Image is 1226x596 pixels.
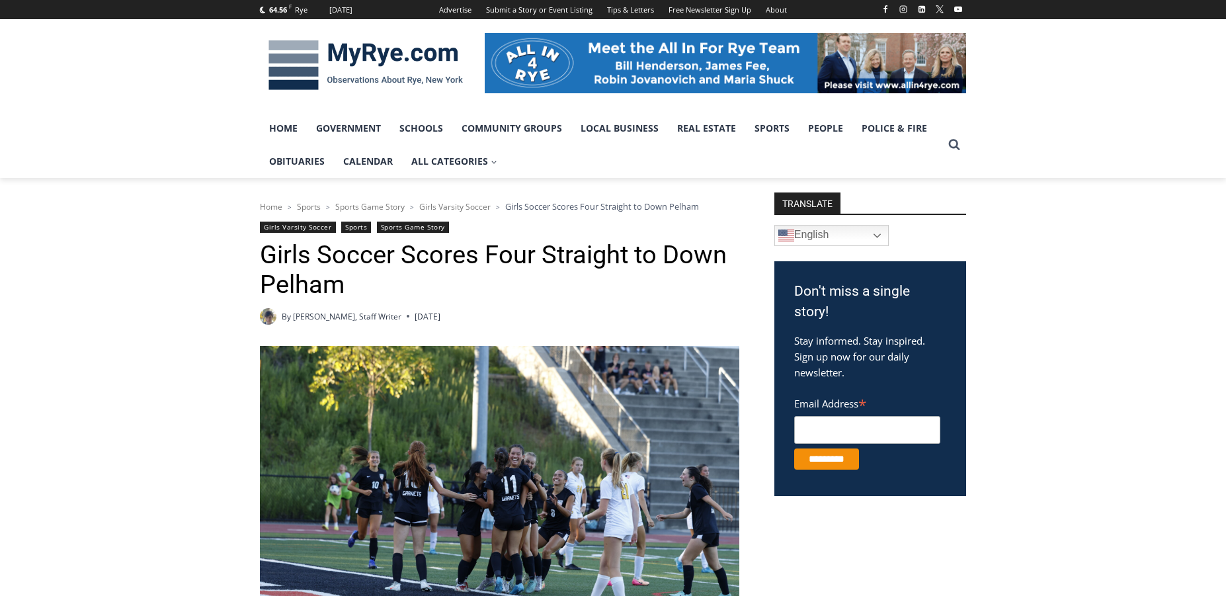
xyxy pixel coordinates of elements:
[402,145,507,178] a: All Categories
[452,112,571,145] a: Community Groups
[260,200,739,213] nav: Breadcrumbs
[269,5,287,15] span: 64.56
[377,222,449,233] a: Sports Game Story
[778,228,794,243] img: en
[668,112,745,145] a: Real Estate
[334,145,402,178] a: Calendar
[932,1,948,17] a: X
[282,310,291,323] span: By
[260,240,739,300] h1: Girls Soccer Scores Four Straight to Down Pelham
[293,311,401,322] a: [PERSON_NAME], Staff Writer
[260,222,336,233] a: Girls Varsity Soccer
[260,145,334,178] a: Obituaries
[794,390,940,414] label: Email Address
[295,4,307,16] div: Rye
[415,310,440,323] time: [DATE]
[505,200,699,212] span: Girls Soccer Scores Four Straight to Down Pelham
[878,1,893,17] a: Facebook
[774,225,889,246] a: English
[799,112,852,145] a: People
[410,202,414,212] span: >
[914,1,930,17] a: Linkedin
[307,112,390,145] a: Government
[289,3,292,10] span: F
[260,112,942,179] nav: Primary Navigation
[794,281,946,323] h3: Don't miss a single story!
[571,112,668,145] a: Local Business
[745,112,799,145] a: Sports
[260,308,276,325] a: Author image
[496,202,500,212] span: >
[950,1,966,17] a: YouTube
[390,112,452,145] a: Schools
[297,201,321,212] a: Sports
[411,154,497,169] span: All Categories
[774,192,840,214] strong: TRANSLATE
[942,133,966,157] button: View Search Form
[260,308,276,325] img: (PHOTO: MyRye.com 2024 Head Intern, Editor and now Staff Writer Charlie Morris. Contributed.)Char...
[852,112,936,145] a: Police & Fire
[329,4,352,16] div: [DATE]
[485,33,966,93] img: All in for Rye
[335,201,405,212] a: Sports Game Story
[288,202,292,212] span: >
[341,222,371,233] a: Sports
[326,202,330,212] span: >
[260,201,282,212] a: Home
[260,31,471,100] img: MyRye.com
[260,112,307,145] a: Home
[419,201,491,212] a: Girls Varsity Soccer
[794,333,946,380] p: Stay informed. Stay inspired. Sign up now for our daily newsletter.
[895,1,911,17] a: Instagram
